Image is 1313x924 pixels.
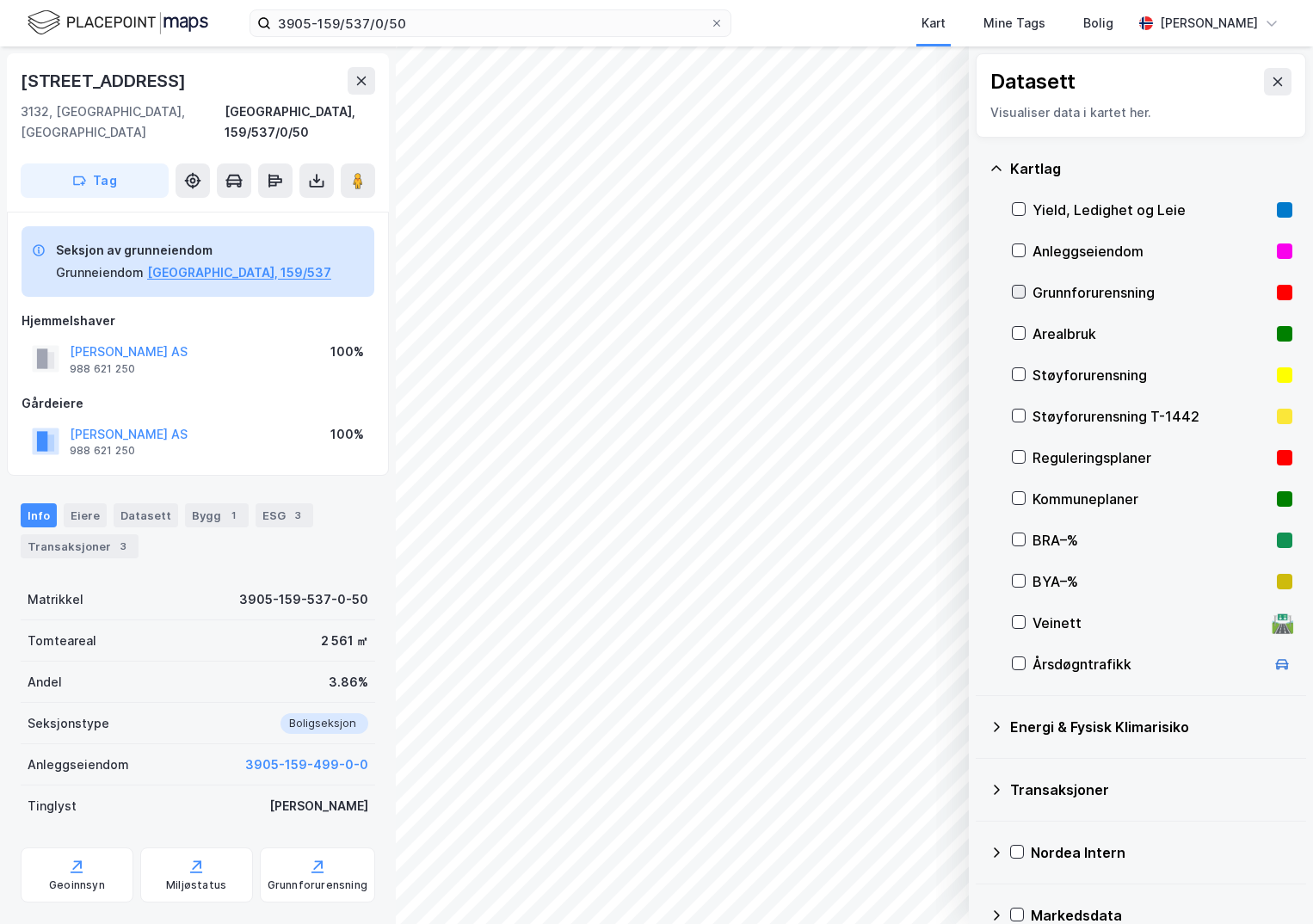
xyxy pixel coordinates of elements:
div: 1 [225,507,242,524]
div: ESG [256,503,313,527]
div: Anleggseiendom [28,755,129,775]
div: Transaksjoner [1010,779,1292,800]
div: Andel [28,672,62,693]
div: 3.86% [329,672,368,693]
div: Geoinnsyn [49,878,105,892]
div: Reguleringsplaner [1033,447,1270,468]
div: 3132, [GEOGRAPHIC_DATA], [GEOGRAPHIC_DATA] [21,102,225,143]
div: 988 621 250 [70,444,135,458]
div: Bolig [1083,13,1113,34]
div: [PERSON_NAME] [1160,13,1258,34]
iframe: Chat Widget [1227,841,1313,924]
div: Yield, Ledighet og Leie [1033,200,1270,220]
div: Eiere [64,503,107,527]
div: Datasett [114,503,178,527]
div: Arealbruk [1033,323,1270,344]
div: 988 621 250 [70,362,135,376]
div: 🛣️ [1271,612,1294,634]
div: Energi & Fysisk Klimarisiko [1010,717,1292,737]
div: Visualiser data i kartet her. [990,102,1291,123]
div: 3 [289,507,306,524]
div: Grunneiendom [56,262,144,283]
div: Kart [922,13,946,34]
div: Seksjonstype [28,713,109,734]
div: Nordea Intern [1031,842,1292,863]
div: Kartlag [1010,158,1292,179]
div: Transaksjoner [21,534,139,558]
button: 3905-159-499-0-0 [245,755,368,775]
div: [PERSON_NAME] [269,796,368,816]
div: Grunnforurensning [1033,282,1270,303]
div: Datasett [990,68,1076,95]
div: 100% [330,424,364,445]
div: Støyforurensning [1033,365,1270,385]
div: 3905-159-537-0-50 [239,589,368,610]
div: [GEOGRAPHIC_DATA], 159/537/0/50 [225,102,375,143]
div: Mine Tags [983,13,1045,34]
div: Bygg [185,503,249,527]
div: 3 [114,538,132,555]
button: [GEOGRAPHIC_DATA], 159/537 [147,262,331,283]
div: Kommuneplaner [1033,489,1270,509]
div: Seksjon av grunneiendom [56,240,331,261]
div: BYA–% [1033,571,1270,592]
div: Tomteareal [28,631,96,651]
div: Matrikkel [28,589,83,610]
input: Søk på adresse, matrikkel, gårdeiere, leietakere eller personer [271,10,710,36]
div: Støyforurensning T-1442 [1033,406,1270,427]
div: 2 561 ㎡ [321,631,368,651]
div: [STREET_ADDRESS] [21,67,189,95]
div: Info [21,503,57,527]
div: Miljøstatus [166,878,226,892]
div: Anleggseiendom [1033,241,1270,262]
div: Grunnforurensning [268,878,367,892]
div: Tinglyst [28,796,77,816]
div: Hjemmelshaver [22,311,374,331]
div: Årsdøgntrafikk [1033,654,1265,675]
button: Tag [21,163,169,198]
div: Veinett [1033,613,1265,633]
div: Gårdeiere [22,393,374,414]
div: 100% [330,342,364,362]
div: BRA–% [1033,530,1270,551]
img: logo.f888ab2527a4732fd821a326f86c7f29.svg [28,8,208,38]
